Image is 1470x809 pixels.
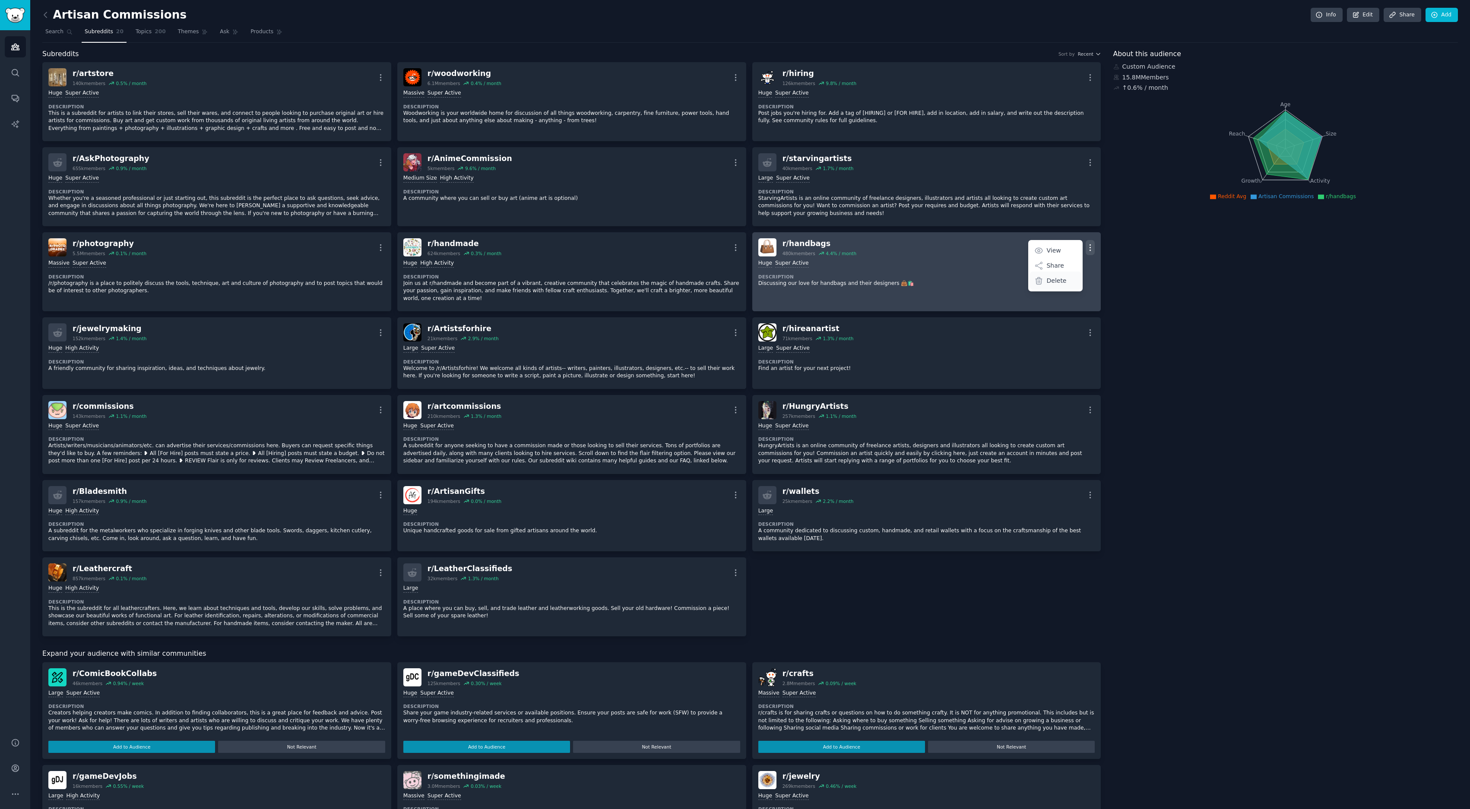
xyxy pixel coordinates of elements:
[73,165,105,171] div: 655k members
[420,259,454,268] div: High Activity
[48,563,67,581] img: Leathercraft
[403,365,740,380] p: Welcome to /r/Artistsforhire! We welcome all kinds of artists-- writers, painters, illustrators, ...
[758,521,1095,527] dt: Description
[73,68,146,79] div: r/ artstore
[758,527,1095,542] p: A community dedicated to discussing custom, handmade, and retail wallets with a focus on the craf...
[116,498,146,504] div: 0.9 % / month
[48,110,385,133] p: This is a subreddit for artists to link their stores, sell their wares, and connect to people loo...
[403,668,421,686] img: gameDevClassifieds
[1325,130,1336,136] tspan: Size
[48,174,62,183] div: Huge
[758,344,773,353] div: Large
[247,25,285,43] a: Products
[403,359,740,365] dt: Description
[428,680,460,686] div: 125k members
[1122,83,1168,92] div: ↑ 0.6 % / month
[73,153,149,164] div: r/ AskPhotography
[48,359,385,365] dt: Description
[403,585,418,593] div: Large
[783,250,815,256] div: 480k members
[428,771,505,782] div: r/ somethingimade
[428,563,512,574] div: r/ LeatherClassifieds
[752,480,1101,552] a: r/wallets25kmembers2.2% / monthLargeDescriptionA community dedicated to discussing custom, handma...
[66,689,100,698] div: Super Active
[758,174,773,183] div: Large
[776,344,810,353] div: Super Active
[428,413,460,419] div: 210k members
[42,317,391,389] a: r/jewelrymaking152kmembers1.4% / monthHugeHigh ActivityDescriptionA friendly community for sharin...
[428,486,501,497] div: r/ ArtisanGifts
[783,783,815,789] div: 269k members
[403,174,437,183] div: Medium Size
[5,8,25,23] img: GummySearch logo
[428,80,460,86] div: 6.1M members
[783,68,856,79] div: r/ hiring
[403,741,570,753] button: Add to Audience
[65,89,99,98] div: Super Active
[1058,51,1075,57] div: Sort by
[42,49,79,60] span: Subreddits
[823,335,853,341] div: 1.3 % / month
[783,401,856,412] div: r/ HungryArtists
[73,238,146,249] div: r/ photography
[758,89,772,98] div: Huge
[48,238,67,256] img: photography
[1280,101,1290,107] tspan: Age
[73,486,146,497] div: r/ Bladesmith
[48,401,67,419] img: commissions
[752,395,1101,474] a: HungryArtistsr/HungryArtists257kmembers1.1% / monthHugeSuper ActiveDescriptionHungryArtists is an...
[48,668,67,686] img: ComicBookCollabs
[73,771,144,782] div: r/ gameDevJobs
[428,323,499,334] div: r/ Artistsforhire
[403,599,740,605] dt: Description
[403,703,740,709] dt: Description
[48,585,62,593] div: Huge
[397,480,746,552] a: ArtisanGiftsr/ArtisanGifts194kmembers0.0% / monthHugeDescriptionUnique handcrafted goods for sale...
[826,80,856,86] div: 9.8 % / month
[250,28,273,36] span: Products
[42,147,391,226] a: r/AskPhotography655kmembers0.9% / monthHugeSuper ActiveDescriptionWhether you're a seasoned profe...
[73,335,105,341] div: 152k members
[403,507,417,515] div: Huge
[48,507,62,515] div: Huge
[403,89,425,98] div: Massive
[220,28,229,36] span: Ask
[471,680,501,686] div: 0.30 % / week
[73,250,105,256] div: 5.5M members
[403,238,421,256] img: handmade
[403,521,740,527] dt: Description
[48,689,63,698] div: Large
[397,232,746,311] a: handmader/handmade624kmembers0.3% / monthHugeHigh ActivityDescriptionJoin us at r/handmade and be...
[82,25,127,43] a: Subreddits20
[758,771,776,789] img: jewelry
[758,110,1095,125] p: Post jobs you're hiring for. Add a tag of [HIRING] or [FOR HIRE], add in location, add in salary,...
[775,422,809,430] div: Super Active
[1046,276,1066,285] p: Delete
[776,174,810,183] div: Super Active
[758,189,1095,195] dt: Description
[1310,178,1330,184] tspan: Activity
[471,250,501,256] div: 0.3 % / month
[42,232,391,311] a: photographyr/photography5.5Mmembers0.1% / monthMassiveSuper ActiveDescription/r/photography is a ...
[403,274,740,280] dt: Description
[758,401,776,419] img: HungryArtists
[783,689,816,698] div: Super Active
[403,68,421,86] img: woodworking
[42,557,391,636] a: Leathercraftr/Leathercraft857kmembers0.1% / monthHugeHigh ActivityDescriptionThis is the subreddi...
[403,195,740,202] p: A community where you can sell or buy art (anime art is optional)
[65,174,99,183] div: Super Active
[428,238,501,249] div: r/ handmade
[48,422,62,430] div: Huge
[428,153,512,164] div: r/ AnimeCommission
[428,68,501,79] div: r/ woodworking
[420,689,454,698] div: Super Active
[403,792,425,800] div: Massive
[48,104,385,110] dt: Description
[403,442,740,465] p: A subreddit for anyone seeking to have a commission made or those looking to sell their services....
[758,422,772,430] div: Huge
[48,274,385,280] dt: Description
[403,153,421,171] img: AnimeCommission
[48,68,67,86] img: artstore
[428,335,457,341] div: 21k members
[1258,193,1314,199] span: Artisan Commissions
